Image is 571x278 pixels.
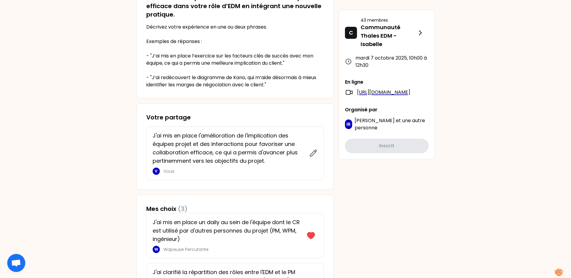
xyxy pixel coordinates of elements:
h3: Mes choix [146,205,188,213]
p: Wapeuse Percutante [163,246,301,252]
a: [URL][DOMAIN_NAME] [357,89,410,96]
div: mardi 7 octobre 2025 , 10h00 à 12h30 [345,54,429,69]
p: 43 membres [361,17,417,23]
p: Communauté Thales EDM - Isabelle [361,23,417,48]
p: J'ai mis en place un daily au sein de l'équipe dont le CR est utilisé par d'autres personnes du p... [153,218,301,243]
span: (3) [178,205,188,213]
p: W [154,247,158,252]
h3: Votre partage [146,113,324,122]
button: Inscrit [345,139,429,153]
p: En ligne [345,79,429,86]
p: C [349,29,353,37]
p: V [155,169,157,174]
p: et [355,117,428,131]
span: [PERSON_NAME] [355,117,395,124]
div: Ouvrir le chat [7,254,25,272]
p: Organisé par [345,106,429,113]
p: Décrivez votre expérience en une ou deux phrases. Exemples de réponses : - "J’ai mis en place l’e... [146,23,324,88]
p: IR [346,121,350,127]
span: une autre personne [355,117,425,131]
p: Vous [163,168,306,174]
p: J'ai mis en place l'amélioration de l'implication des équipes projet et des interactions pour fav... [153,131,306,165]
